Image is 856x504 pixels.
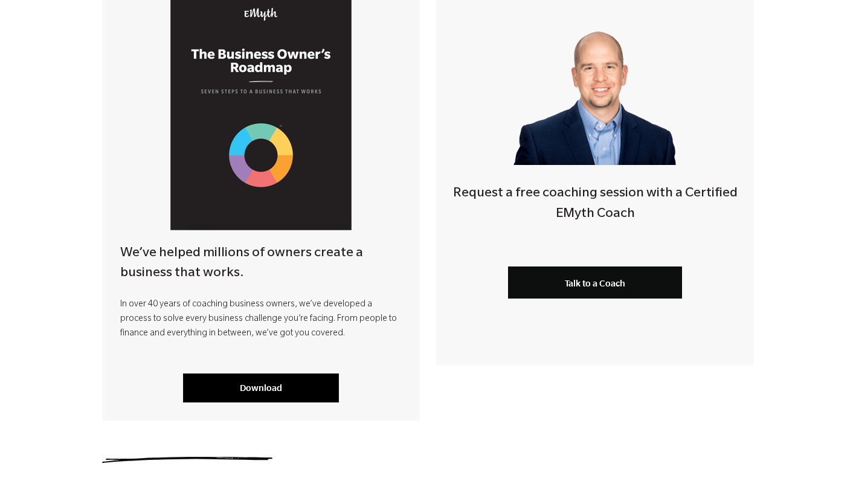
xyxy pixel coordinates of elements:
p: In over 40 years of coaching business owners, we’ve developed a process to solve every business c... [120,298,402,341]
h4: We’ve helped millions of owners create a business that works. [120,244,402,285]
h4: Request a free coaching session with a Certified EMyth Coach [436,184,754,225]
iframe: Chat Widget [796,446,856,504]
span: Talk to a Coach [565,278,625,288]
a: Talk to a Coach [508,267,682,299]
img: underline.svg [102,457,272,463]
a: Download [183,373,339,402]
img: Smart-business-coach.png [508,8,682,165]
